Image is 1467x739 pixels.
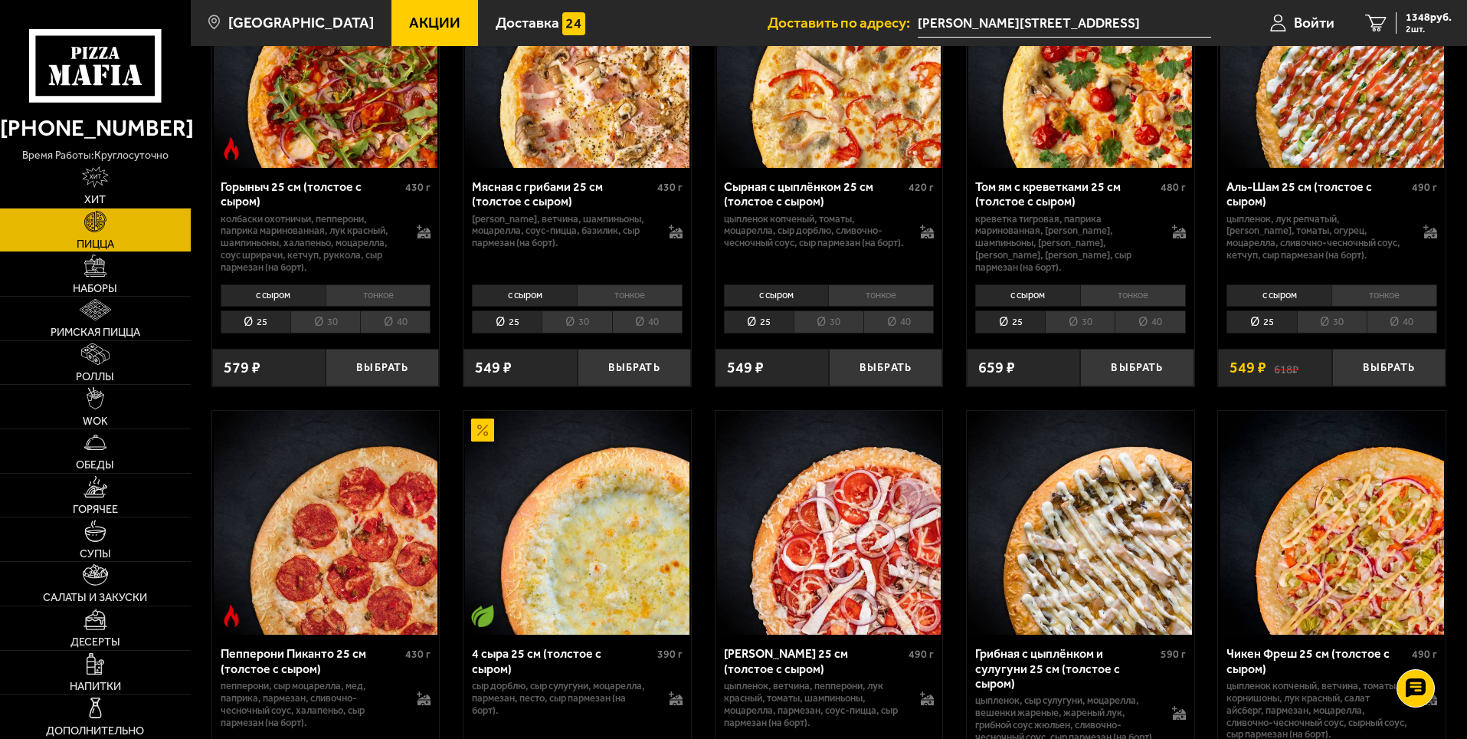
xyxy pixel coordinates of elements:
input: Ваш адрес доставки [918,9,1211,38]
span: 490 г [1412,648,1437,661]
span: 480 г [1161,181,1186,194]
button: Выбрать [326,349,439,386]
img: Грибная с цыплёнком и сулугуни 25 см (толстое с сыром) [968,411,1192,635]
div: 4 сыра 25 см (толстое с сыром) [472,646,653,675]
img: Пепперони Пиканто 25 см (толстое с сыром) [214,411,437,635]
p: колбаски Охотничьи, пепперони, паприка маринованная, лук красный, шампиньоны, халапеньо, моцарелл... [221,213,402,274]
li: с сыром [975,284,1080,306]
li: 30 [542,310,611,334]
div: Горыныч 25 см (толстое с сыром) [221,179,402,209]
div: Аль-Шам 25 см (толстое с сыром) [1226,179,1408,209]
span: 549 ₽ [727,360,764,376]
li: 40 [360,310,431,334]
a: Чикен Фреш 25 см (толстое с сыром) [1218,411,1446,635]
span: 390 г [657,648,683,661]
a: АкционныйВегетарианское блюдо4 сыра 25 см (толстое с сыром) [463,411,691,635]
li: тонкое [326,284,431,306]
li: 25 [975,310,1045,334]
p: сыр дорблю, сыр сулугуни, моцарелла, пармезан, песто, сыр пармезан (на борт). [472,680,653,717]
li: тонкое [577,284,683,306]
button: Выбрать [1080,349,1194,386]
li: тонкое [828,284,934,306]
div: Мясная с грибами 25 см (толстое с сыром) [472,179,653,209]
span: Роллы [76,371,114,382]
li: 30 [794,310,863,334]
span: Пицца [77,238,114,249]
s: 618 ₽ [1274,360,1298,376]
li: с сыром [1226,284,1331,306]
span: Дополнительно [46,725,144,736]
a: Острое блюдоПепперони Пиканто 25 см (толстое с сыром) [212,411,440,635]
button: Выбрать [829,349,942,386]
li: 30 [1045,310,1115,334]
div: Сырная с цыплёнком 25 см (толстое с сыром) [724,179,905,209]
li: 25 [1226,310,1296,334]
img: 15daf4d41897b9f0e9f617042186c801.svg [562,12,585,35]
img: Острое блюдо [220,605,243,628]
li: 30 [290,310,360,334]
p: цыпленок, ветчина, пепперони, лук красный, томаты, шампиньоны, моцарелла, пармезан, соус-пицца, с... [724,680,905,729]
span: 549 ₽ [475,360,512,376]
span: Доставить по адресу: [768,15,918,30]
span: Супы [80,548,111,559]
span: Наборы [73,283,117,294]
div: Пепперони Пиканто 25 см (толстое с сыром) [221,646,402,675]
li: с сыром [724,284,829,306]
img: 4 сыра 25 см (толстое с сыром) [465,411,689,635]
span: Горячее [73,504,118,514]
span: [GEOGRAPHIC_DATA] [228,15,374,30]
span: 430 г [657,181,683,194]
li: 25 [221,310,290,334]
span: Доставка [496,15,559,30]
li: 40 [1115,310,1185,334]
span: 490 г [909,648,934,661]
span: Десерты [70,636,120,647]
span: 430 г [405,181,431,194]
li: тонкое [1080,284,1186,306]
span: 590 г [1161,648,1186,661]
p: цыпленок, лук репчатый, [PERSON_NAME], томаты, огурец, моцарелла, сливочно-чесночный соус, кетчуп... [1226,213,1408,262]
span: 430 г [405,648,431,661]
span: 490 г [1412,181,1437,194]
li: 30 [1297,310,1367,334]
span: WOK [83,415,108,426]
p: [PERSON_NAME], ветчина, шампиньоны, моцарелла, соус-пицца, базилик, сыр пармезан (на борт). [472,213,653,250]
img: Акционный [471,419,494,442]
span: Акции [409,15,460,30]
li: тонкое [1331,284,1437,306]
li: с сыром [221,284,326,306]
img: Чикен Фреш 25 см (толстое с сыром) [1220,411,1444,635]
p: цыпленок копченый, томаты, моцарелла, сыр дорблю, сливочно-чесночный соус, сыр пармезан (на борт). [724,213,905,250]
span: Обеды [76,459,114,470]
span: 420 г [909,181,934,194]
button: Выбрать [1332,349,1446,386]
p: креветка тигровая, паприка маринованная, [PERSON_NAME], шампиньоны, [PERSON_NAME], [PERSON_NAME],... [975,213,1157,274]
span: Римская пицца [51,327,140,337]
span: Войти [1294,15,1334,30]
li: 40 [612,310,683,334]
img: Петровская 25 см (толстое с сыром) [717,411,941,635]
span: Хит [84,194,106,205]
span: 659 ₽ [978,360,1015,376]
a: Грибная с цыплёнком и сулугуни 25 см (толстое с сыром) [967,411,1194,635]
div: Том ям с креветками 25 см (толстое с сыром) [975,179,1157,209]
img: Острое блюдо [220,137,243,160]
li: 40 [863,310,934,334]
span: 1348 руб. [1406,12,1452,23]
li: с сыром [472,284,577,306]
span: Напитки [70,681,121,691]
span: Салаты и закуски [43,592,147,603]
li: 25 [724,310,794,334]
li: 25 [472,310,542,334]
div: [PERSON_NAME] 25 см (толстое с сыром) [724,646,905,675]
a: Петровская 25 см (толстое с сыром) [715,411,943,635]
span: 2 шт. [1406,25,1452,34]
img: Вегетарианское блюдо [471,605,494,628]
p: пепперони, сыр Моцарелла, мед, паприка, пармезан, сливочно-чесночный соус, халапеньо, сыр пармеза... [221,680,402,729]
li: 40 [1367,310,1437,334]
div: Грибная с цыплёнком и сулугуни 25 см (толстое с сыром) [975,646,1157,690]
div: Чикен Фреш 25 см (толстое с сыром) [1226,646,1408,675]
button: Выбрать [578,349,691,386]
span: 549 ₽ [1230,360,1266,376]
span: 579 ₽ [224,360,260,376]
